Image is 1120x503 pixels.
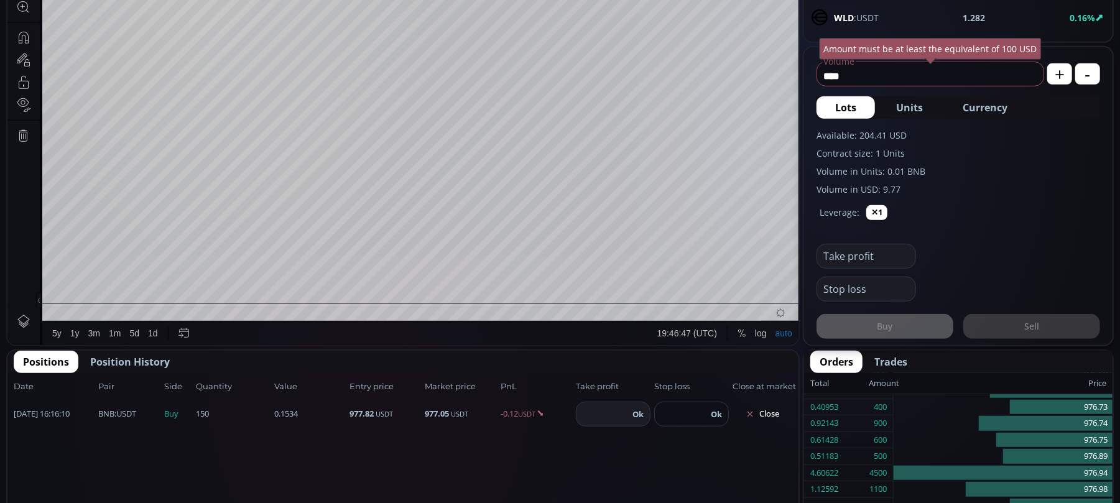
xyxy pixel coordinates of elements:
[810,415,838,431] div: 0.92143
[894,448,1113,465] div: 976.89
[249,30,254,40] div: L
[963,100,1007,115] span: Currency
[157,29,169,40] div: Market open
[817,165,1100,178] label: Volume in Units: 0.01 BNB
[349,381,421,393] span: Entry price
[40,45,67,54] div: Volume
[810,465,838,481] div: 4.60622
[178,30,185,40] div: O
[869,481,887,497] div: 1100
[820,38,1042,60] div: Amount must be at least the equivalent of 100 USD
[733,404,792,424] button: Close
[98,381,160,393] span: Pair
[349,408,374,419] b: 977.82
[81,351,179,373] button: Position History
[72,45,107,54] div: 154.945K
[576,381,650,393] span: Take profit
[894,399,1113,416] div: 976.73
[98,408,136,420] span: :USDT
[213,30,220,40] div: H
[810,351,863,373] button: Orders
[274,381,346,393] span: Value
[196,381,271,393] span: Quantity
[425,408,450,419] b: 977.05
[820,354,853,369] span: Orders
[317,30,373,40] div: +8.60 (+0.89%)
[14,351,78,373] button: Positions
[232,7,270,17] div: Indicators
[899,376,1106,392] div: Price
[61,29,81,40] div: 1D
[894,465,1113,482] div: 976.94
[944,96,1026,119] button: Currency
[185,30,210,40] div: 968.46
[1047,63,1072,85] button: +
[874,432,887,448] div: 600
[518,409,535,418] small: USDT
[894,432,1113,449] div: 976.75
[810,481,838,497] div: 1.12592
[501,408,572,420] span: -0.12
[274,408,346,420] span: 0.1534
[810,448,838,464] div: 0.51183
[289,30,313,40] div: 977.05
[254,30,279,40] div: 962.68
[835,100,856,115] span: Lots
[654,381,729,393] span: Stop loss
[90,354,170,369] span: Position History
[14,381,95,393] span: Date
[14,408,95,420] span: [DATE] 16:16:10
[810,432,838,448] div: 0.61428
[425,381,497,393] span: Market price
[869,465,887,481] div: 4500
[810,376,869,392] div: Total
[834,11,879,24] span: :USDT
[167,7,203,17] div: Compare
[817,183,1100,196] label: Volume in USD: 9.77
[106,7,112,17] div: D
[894,415,1113,432] div: 976.74
[896,100,923,115] span: Units
[963,11,986,24] b: 1.282
[629,407,647,421] button: Ok
[874,448,887,464] div: 500
[164,408,192,420] span: Buy
[866,205,887,220] button: ✕1
[874,415,887,431] div: 900
[282,30,289,40] div: C
[874,399,887,415] div: 400
[1075,63,1100,85] button: -
[869,376,899,392] div: Amount
[817,96,875,119] button: Lots
[40,29,61,40] div: BNB
[220,30,245,40] div: 980.55
[810,399,838,415] div: 0.40953
[23,354,69,369] span: Positions
[451,409,469,418] small: USDT
[733,381,792,393] span: Close at market
[874,354,907,369] span: Trades
[865,351,917,373] button: Trades
[196,408,271,420] span: 150
[834,12,854,24] b: WLD
[11,166,21,178] div: 
[98,408,114,419] b: BNB
[501,381,572,393] span: PnL
[81,29,147,40] div: Binance Coin
[164,381,192,393] span: Side
[877,96,942,119] button: Units
[820,206,859,219] label: Leverage:
[817,147,1100,160] label: Contract size: 1 Units
[894,481,1113,498] div: 976.98
[707,407,726,421] button: Ok
[1070,12,1095,24] b: 0.16%
[817,129,1100,142] label: Available: 204.41 USD
[376,409,393,418] small: USDT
